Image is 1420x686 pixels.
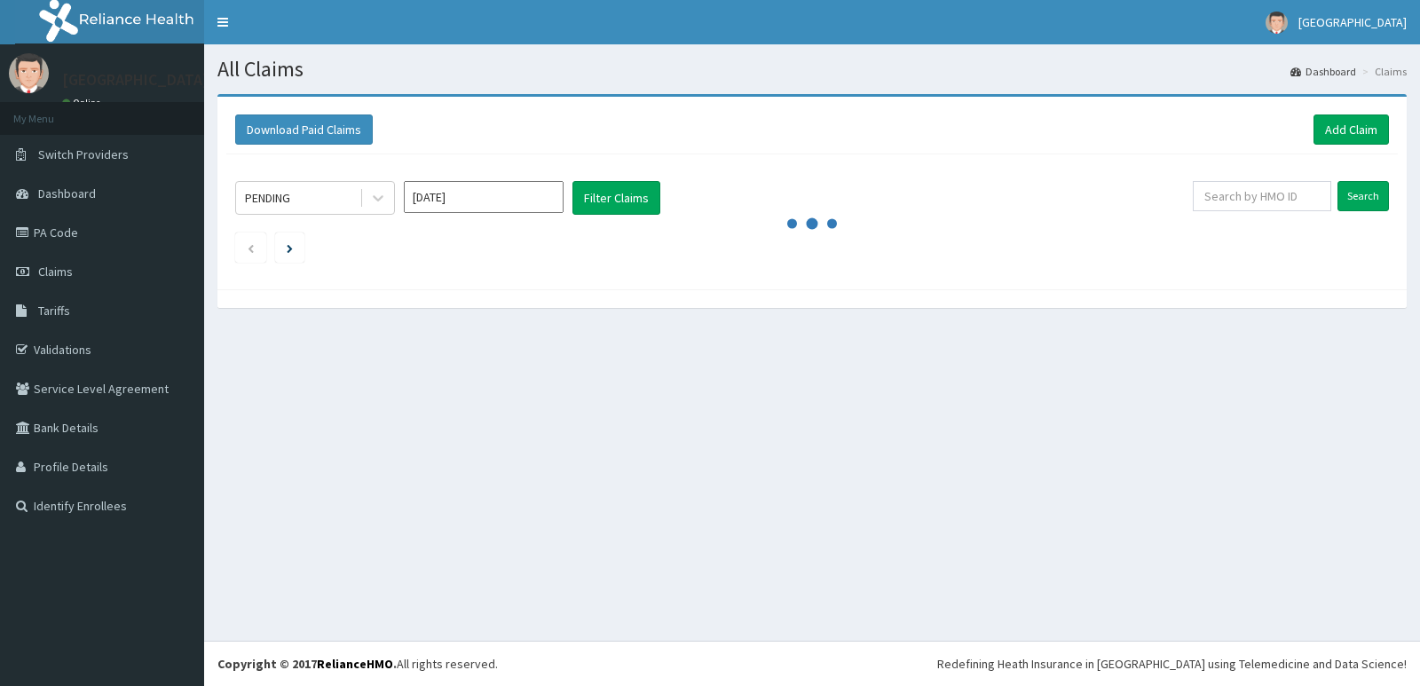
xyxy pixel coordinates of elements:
[572,181,660,215] button: Filter Claims
[317,656,393,672] a: RelianceHMO
[62,97,105,109] a: Online
[1266,12,1288,34] img: User Image
[38,146,129,162] span: Switch Providers
[1193,181,1332,211] input: Search by HMO ID
[38,185,96,201] span: Dashboard
[217,58,1407,81] h1: All Claims
[287,240,293,256] a: Next page
[937,655,1407,673] div: Redefining Heath Insurance in [GEOGRAPHIC_DATA] using Telemedicine and Data Science!
[1358,64,1407,79] li: Claims
[1313,114,1389,145] a: Add Claim
[38,264,73,280] span: Claims
[404,181,564,213] input: Select Month and Year
[9,53,49,93] img: User Image
[1298,14,1407,30] span: [GEOGRAPHIC_DATA]
[38,303,70,319] span: Tariffs
[204,641,1420,686] footer: All rights reserved.
[247,240,255,256] a: Previous page
[62,72,209,88] p: [GEOGRAPHIC_DATA]
[217,656,397,672] strong: Copyright © 2017 .
[245,189,290,207] div: PENDING
[785,197,839,250] svg: audio-loading
[1290,64,1356,79] a: Dashboard
[1337,181,1389,211] input: Search
[235,114,373,145] button: Download Paid Claims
